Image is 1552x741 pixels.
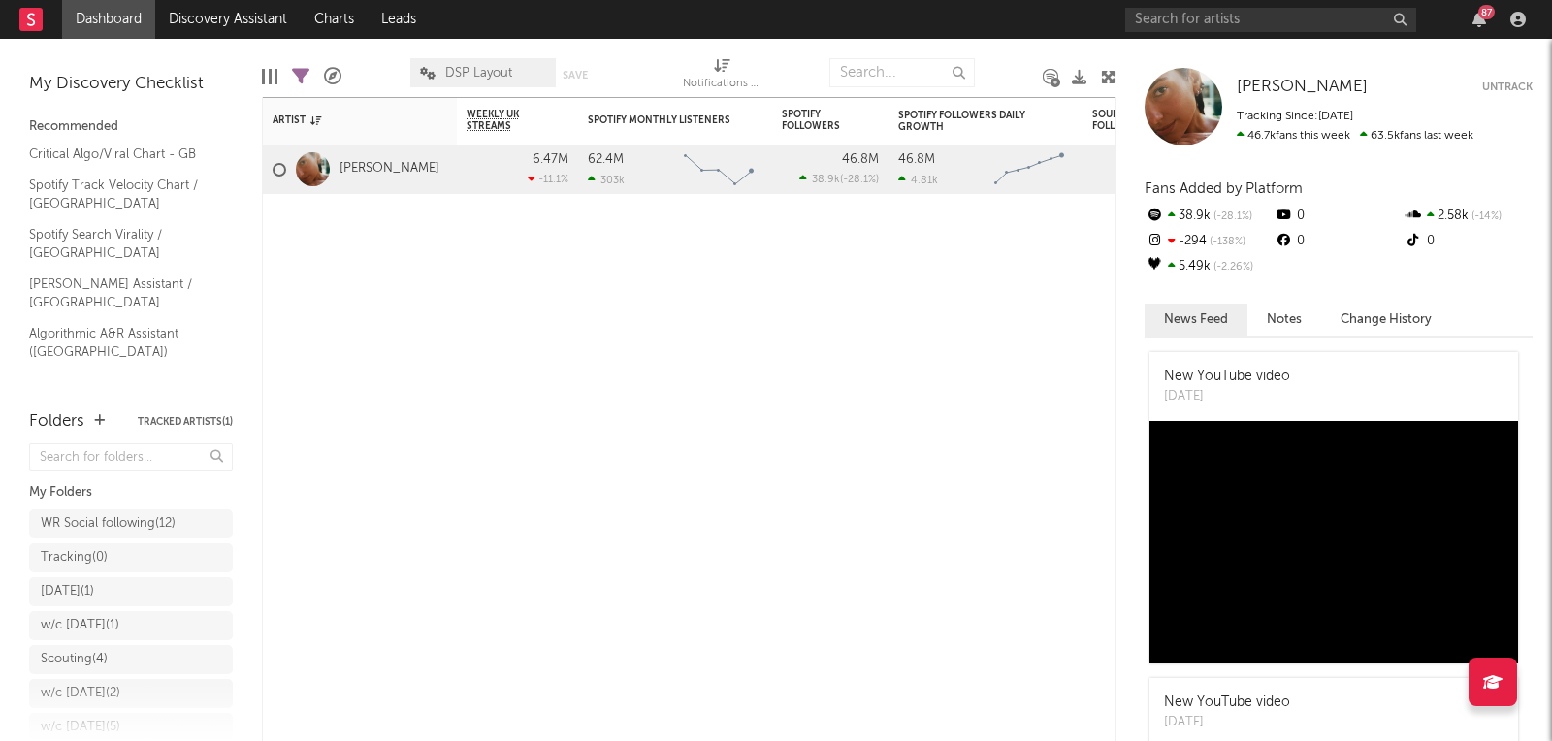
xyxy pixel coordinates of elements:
a: [DATE](1) [29,577,233,606]
a: w/c [DATE](2) [29,679,233,708]
span: -28.1 % [843,175,876,185]
span: DSP Layout [445,67,512,80]
div: -294 [1145,229,1274,254]
div: 38.9k [1145,204,1274,229]
button: News Feed [1145,304,1247,336]
span: Tracking Since: [DATE] [1237,111,1353,122]
span: 63.5k fans last week [1237,130,1473,142]
div: [DATE] ( 1 ) [41,580,94,603]
a: Editorial A&R Assistant ([GEOGRAPHIC_DATA]) [29,372,213,412]
span: [PERSON_NAME] [1237,79,1368,95]
span: 46.7k fans this week [1237,130,1350,142]
input: Search... [829,58,975,87]
div: Spotify Monthly Listeners [588,114,733,126]
div: Tracking ( 0 ) [41,546,108,569]
a: Spotify Search Virality / [GEOGRAPHIC_DATA] [29,224,213,264]
a: w/c [DATE](1) [29,611,233,640]
div: Notifications (Artist) [683,73,760,96]
span: -2.26 % [1211,262,1253,273]
div: w/c [DATE] ( 5 ) [41,716,120,739]
svg: Chart title [675,145,762,194]
div: 46.8M [842,153,879,166]
svg: Chart title [986,145,1073,194]
input: Search for folders... [29,443,233,471]
div: SoundCloud Followers [1092,109,1160,132]
div: ( ) [799,173,879,185]
a: Spotify Track Velocity Chart / [GEOGRAPHIC_DATA] [29,175,213,214]
div: 87 [1478,5,1495,19]
span: -14 % [1469,211,1502,222]
span: -28.1 % [1211,211,1252,222]
a: WR Social following(12) [29,509,233,538]
button: Change History [1321,304,1451,336]
a: Algorithmic A&R Assistant ([GEOGRAPHIC_DATA]) [29,323,213,363]
div: 2.58k [1404,204,1533,229]
div: Scouting ( 4 ) [41,648,108,671]
span: Weekly UK Streams [467,109,539,132]
div: [DATE] [1164,713,1290,732]
div: My Discovery Checklist [29,73,233,96]
a: [PERSON_NAME] [339,161,439,177]
span: -138 % [1207,237,1245,247]
div: w/c [DATE] ( 2 ) [41,682,120,705]
a: Tracking(0) [29,543,233,572]
a: [PERSON_NAME] [1237,78,1368,97]
div: A&R Pipeline [324,48,341,105]
span: 38.9k [812,175,840,185]
div: Filters(1 of 1) [292,48,309,105]
div: Spotify Followers Daily Growth [898,110,1044,133]
div: [DATE] [1164,387,1290,406]
div: New YouTube video [1164,693,1290,713]
div: Notifications (Artist) [683,48,760,105]
div: 46.8M [898,153,935,166]
div: 5.49k [1145,254,1274,279]
div: New YouTube video [1164,367,1290,387]
div: My Folders [29,481,233,504]
a: Scouting(4) [29,645,233,674]
div: 4.81k [898,174,938,186]
span: Fans Added by Platform [1145,181,1303,196]
div: 0 [1404,229,1533,254]
button: 87 [1472,12,1486,27]
div: 62.4M [588,153,624,166]
div: 0 [1274,204,1403,229]
div: -11.1 % [528,173,568,185]
div: 0 [1274,229,1403,254]
button: Untrack [1482,78,1533,97]
button: Save [563,70,588,81]
div: Artist [273,114,418,126]
a: Critical Algo/Viral Chart - GB [29,144,213,165]
button: Notes [1247,304,1321,336]
button: Tracked Artists(1) [138,417,233,427]
div: w/c [DATE] ( 1 ) [41,614,119,637]
div: 303k [588,174,625,186]
input: Search for artists [1125,8,1416,32]
a: [PERSON_NAME] Assistant / [GEOGRAPHIC_DATA] [29,274,213,313]
div: Spotify Followers [782,109,850,132]
div: 6.47M [533,153,568,166]
div: Recommended [29,115,233,139]
div: Edit Columns [262,48,277,105]
div: WR Social following ( 12 ) [41,512,176,535]
div: Folders [29,410,84,434]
